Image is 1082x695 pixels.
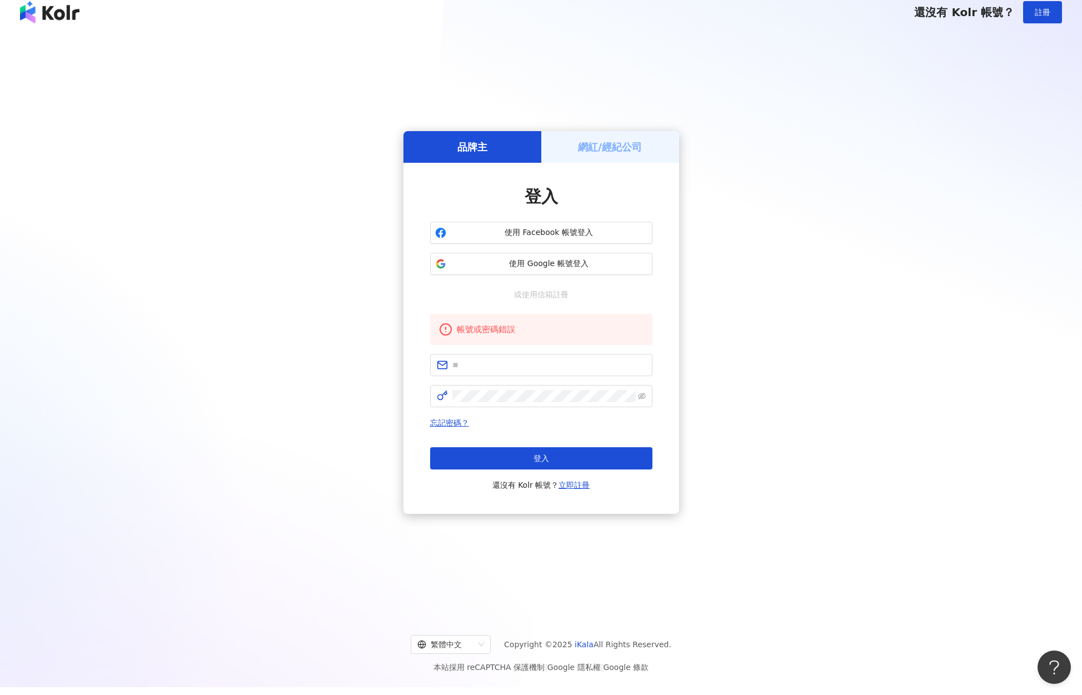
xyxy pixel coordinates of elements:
button: 登入 [430,447,652,469]
button: 使用 Facebook 帳號登入 [430,222,652,244]
span: 使用 Google 帳號登入 [451,258,647,269]
a: 立即註冊 [559,481,590,489]
span: 本站採用 reCAPTCHA 保護機制 [433,661,649,674]
a: 忘記密碼？ [430,418,469,427]
h5: 品牌主 [457,140,487,154]
button: 使用 Google 帳號登入 [430,253,652,275]
h5: 網紅/經紀公司 [578,140,642,154]
span: Copyright © 2025 All Rights Reserved. [504,638,671,651]
a: iKala [575,640,594,649]
span: eye-invisible [638,392,646,400]
div: 繁體中文 [417,636,474,653]
div: 帳號或密碼錯誤 [457,323,644,336]
span: 註冊 [1035,8,1050,17]
button: 註冊 [1023,1,1062,23]
span: | [545,663,547,672]
img: logo [20,1,79,23]
span: 或使用信箱註冊 [506,288,576,301]
span: 登入 [533,454,549,463]
span: 還沒有 Kolr 帳號？ [492,478,590,492]
span: 使用 Facebook 帳號登入 [451,227,647,238]
span: 登入 [525,187,558,206]
a: Google 條款 [603,663,649,672]
iframe: Help Scout Beacon - Open [1038,651,1071,684]
span: 還沒有 Kolr 帳號？ [914,6,1014,19]
span: | [601,663,604,672]
a: Google 隱私權 [547,663,601,672]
